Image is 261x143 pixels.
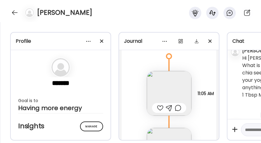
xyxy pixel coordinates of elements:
[18,97,103,104] div: Goal is to
[198,91,214,96] span: 11:05 AM
[37,8,92,18] h4: [PERSON_NAME]
[147,71,191,116] img: images%2FRQmUsG4fvegK5IDMMpv7FqpLg4K2%2Ffavorites%2FGn9DsZ3vwutOy7YkfbVh_240
[124,38,214,45] div: Journal
[18,104,103,112] div: Having more energy
[16,38,106,45] div: Profile
[25,8,34,17] img: bg-avatar-default.svg
[231,48,239,56] img: bg-avatar-default.svg
[51,58,70,77] img: bg-avatar-default.svg
[18,121,103,131] h2: Insights
[80,121,103,131] div: Manage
